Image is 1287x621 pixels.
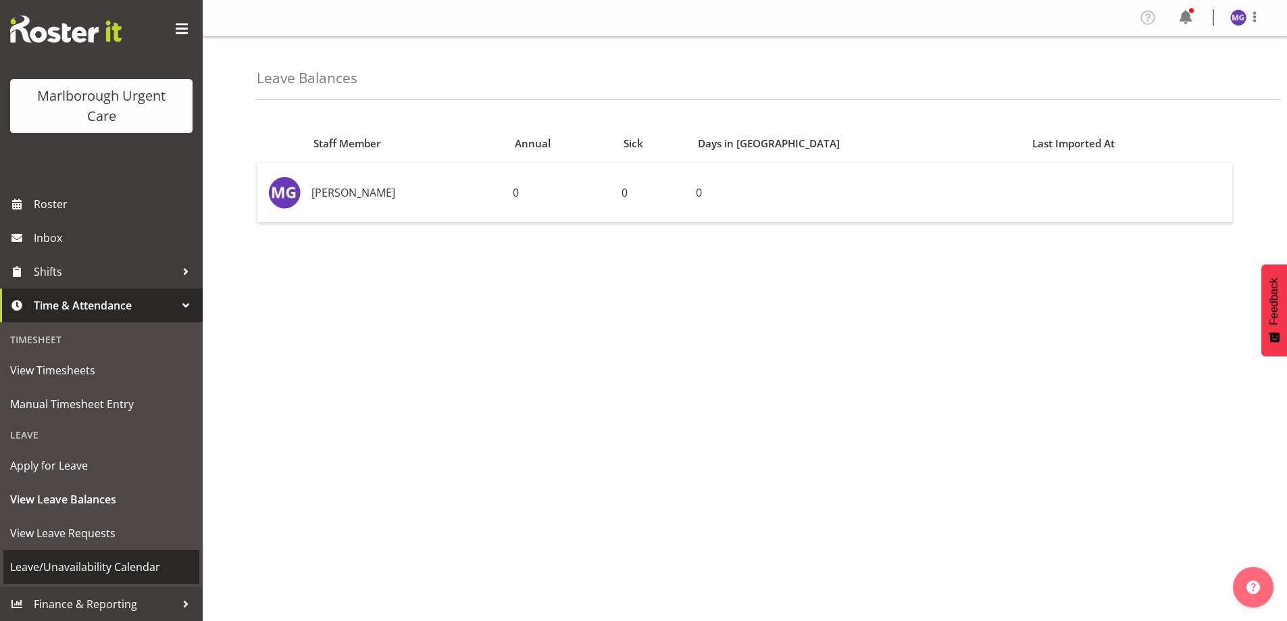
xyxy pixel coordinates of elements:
span: Manual Timesheet Entry [10,394,193,414]
span: Leave/Unavailability Calendar [10,557,193,577]
img: Rosterit website logo [10,16,122,43]
span: Annual [515,136,551,151]
span: Last Imported At [1032,136,1115,151]
span: Inbox [34,228,196,248]
img: help-xxl-2.png [1246,580,1260,594]
td: [PERSON_NAME] [306,163,507,222]
span: Shifts [34,262,176,282]
span: Staff Member [313,136,381,151]
a: Apply for Leave [3,449,199,482]
a: View Leave Requests [3,516,199,550]
span: 0 [622,185,628,200]
span: View Leave Balances [10,489,193,510]
img: megan-gander11840.jpg [1230,9,1246,26]
span: Time & Attendance [34,295,176,316]
span: Days in [GEOGRAPHIC_DATA] [698,136,840,151]
span: Feedback [1268,278,1280,325]
a: View Timesheets [3,353,199,387]
div: Timesheet [3,326,199,353]
span: View Leave Requests [10,523,193,543]
span: Roster [34,194,196,214]
span: Finance & Reporting [34,594,176,614]
span: Sick [624,136,643,151]
span: View Timesheets [10,360,193,380]
a: Manual Timesheet Entry [3,387,199,421]
a: View Leave Balances [3,482,199,516]
a: Leave/Unavailability Calendar [3,550,199,584]
div: Marlborough Urgent Care [24,86,179,126]
span: Apply for Leave [10,455,193,476]
div: Leave [3,421,199,449]
button: Feedback - Show survey [1261,264,1287,356]
span: 0 [513,185,519,200]
span: 0 [696,185,702,200]
img: megan-gander11840.jpg [268,176,301,209]
h4: Leave Balances [257,70,357,86]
